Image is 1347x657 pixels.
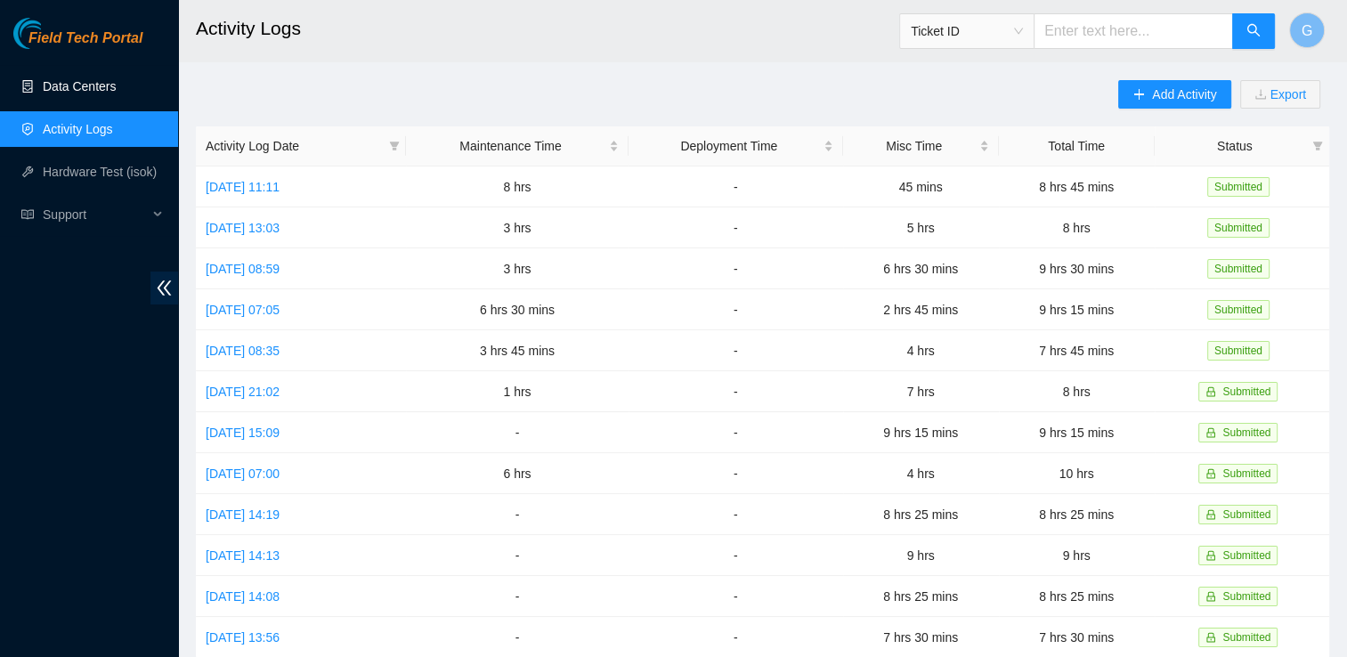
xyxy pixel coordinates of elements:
[206,221,280,235] a: [DATE] 13:03
[28,30,142,47] span: Field Tech Portal
[843,453,999,494] td: 4 hrs
[1207,341,1270,361] span: Submitted
[13,32,142,55] a: Akamai TechnologiesField Tech Portal
[1118,80,1230,109] button: plusAdd Activity
[999,166,1155,207] td: 8 hrs 45 mins
[1132,88,1145,102] span: plus
[843,166,999,207] td: 45 mins
[43,197,148,232] span: Support
[43,165,157,179] a: Hardware Test (isok)
[406,207,629,248] td: 3 hrs
[43,122,113,136] a: Activity Logs
[406,535,629,576] td: -
[206,589,280,604] a: [DATE] 14:08
[843,207,999,248] td: 5 hrs
[1309,133,1327,159] span: filter
[911,18,1023,45] span: Ticket ID
[843,371,999,412] td: 7 hrs
[1205,386,1216,397] span: lock
[1222,385,1270,398] span: Submitted
[629,166,843,207] td: -
[1207,177,1270,197] span: Submitted
[385,133,403,159] span: filter
[629,330,843,371] td: -
[843,576,999,617] td: 8 hrs 25 mins
[999,494,1155,535] td: 8 hrs 25 mins
[1222,631,1270,644] span: Submitted
[1207,259,1270,279] span: Submitted
[406,576,629,617] td: -
[1205,591,1216,602] span: lock
[629,453,843,494] td: -
[406,166,629,207] td: 8 hrs
[999,412,1155,453] td: 9 hrs 15 mins
[406,494,629,535] td: -
[843,535,999,576] td: 9 hrs
[999,126,1155,166] th: Total Time
[1222,467,1270,480] span: Submitted
[999,248,1155,289] td: 9 hrs 30 mins
[1222,590,1270,603] span: Submitted
[13,18,90,49] img: Akamai Technologies
[999,453,1155,494] td: 10 hrs
[843,494,999,535] td: 8 hrs 25 mins
[1246,23,1261,40] span: search
[843,289,999,330] td: 2 hrs 45 mins
[206,385,280,399] a: [DATE] 21:02
[843,330,999,371] td: 4 hrs
[1164,136,1305,156] span: Status
[629,207,843,248] td: -
[206,507,280,522] a: [DATE] 14:19
[1222,508,1270,521] span: Submitted
[1205,509,1216,520] span: lock
[999,371,1155,412] td: 8 hrs
[406,371,629,412] td: 1 hrs
[999,289,1155,330] td: 9 hrs 15 mins
[1222,549,1270,562] span: Submitted
[206,426,280,440] a: [DATE] 15:09
[1205,427,1216,438] span: lock
[150,272,178,304] span: double-left
[1289,12,1325,48] button: G
[1207,300,1270,320] span: Submitted
[1205,550,1216,561] span: lock
[843,412,999,453] td: 9 hrs 15 mins
[999,576,1155,617] td: 8 hrs 25 mins
[206,136,382,156] span: Activity Log Date
[629,535,843,576] td: -
[206,344,280,358] a: [DATE] 08:35
[1312,141,1323,151] span: filter
[43,79,116,93] a: Data Centers
[999,207,1155,248] td: 8 hrs
[406,248,629,289] td: 3 hrs
[206,630,280,645] a: [DATE] 13:56
[1205,468,1216,479] span: lock
[1034,13,1233,49] input: Enter text here...
[206,262,280,276] a: [DATE] 08:59
[406,453,629,494] td: 6 hrs
[21,208,34,221] span: read
[1240,80,1320,109] button: downloadExport
[206,303,280,317] a: [DATE] 07:05
[406,412,629,453] td: -
[1302,20,1312,42] span: G
[629,371,843,412] td: -
[629,248,843,289] td: -
[406,289,629,330] td: 6 hrs 30 mins
[206,180,280,194] a: [DATE] 11:11
[999,535,1155,576] td: 9 hrs
[843,248,999,289] td: 6 hrs 30 mins
[206,466,280,481] a: [DATE] 07:00
[629,412,843,453] td: -
[206,548,280,563] a: [DATE] 14:13
[999,330,1155,371] td: 7 hrs 45 mins
[1152,85,1216,104] span: Add Activity
[1207,218,1270,238] span: Submitted
[629,289,843,330] td: -
[1205,632,1216,643] span: lock
[406,330,629,371] td: 3 hrs 45 mins
[1232,13,1275,49] button: search
[1222,426,1270,439] span: Submitted
[629,494,843,535] td: -
[629,576,843,617] td: -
